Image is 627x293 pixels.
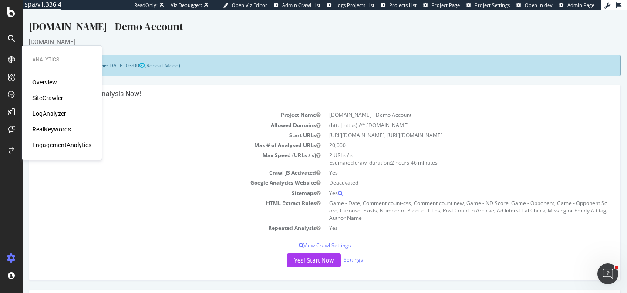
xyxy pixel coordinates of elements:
a: Overview [32,78,57,87]
td: Repeated Analysis [13,212,302,222]
span: Project Settings [475,2,510,8]
h4: Configure your New Analysis Now! [13,79,591,88]
a: Open Viz Editor [223,2,267,9]
td: Yes [302,157,591,167]
button: Yes! Start Now [264,243,318,257]
td: 20,000 [302,130,591,140]
span: Admin Page [567,2,594,8]
td: [URL][DOMAIN_NAME], [URL][DOMAIN_NAME] [302,120,591,130]
strong: Next Launch Scheduled for: [13,51,85,59]
a: Settings [321,246,340,253]
iframe: Intercom live chat [597,263,618,284]
span: Logs Projects List [335,2,374,8]
td: 2 URLs / s Estimated crawl duration: [302,140,591,157]
a: Logs Projects List [327,2,374,9]
span: [DATE] 03:00 [85,51,122,59]
a: Admin Page [559,2,594,9]
a: Open in dev [516,2,553,9]
td: Crawl JS Activated [13,157,302,167]
td: (http|https)://*.[DOMAIN_NAME] [302,110,591,120]
div: ReadOnly: [134,2,158,9]
div: Viz Debugger: [171,2,202,9]
span: Project Page [431,2,460,8]
td: Sitemaps [13,178,302,188]
td: Yes [302,212,591,222]
div: Analytics [32,56,91,64]
div: [DOMAIN_NAME] [6,27,598,36]
td: Project Name [13,99,302,109]
td: Game - Date, Comment count-css, Comment count new, Game - ND Score, Game - Opponent, Game - Oppon... [302,188,591,212]
td: Max # of Analysed URLs [13,130,302,140]
span: Open Viz Editor [232,2,267,8]
td: Allowed Domains [13,110,302,120]
a: Admin Crawl List [274,2,320,9]
td: Start URLs [13,120,302,130]
a: Projects List [381,2,417,9]
td: [DOMAIN_NAME] - Demo Account [302,99,591,109]
td: Deactivated [302,167,591,177]
p: View Crawl Settings [13,231,591,239]
td: Google Analytics Website [13,167,302,177]
a: EngagementAnalytics [32,141,91,149]
span: Open in dev [525,2,553,8]
a: SiteCrawler [32,94,63,102]
td: HTML Extract Rules [13,188,302,212]
span: 2 hours 46 minutes [368,148,415,156]
div: [DOMAIN_NAME] - Demo Account [6,9,598,27]
span: Projects List [389,2,417,8]
a: Project Page [423,2,460,9]
td: Max Speed (URLs / s) [13,140,302,157]
a: Project Settings [466,2,510,9]
span: Admin Crawl List [282,2,320,8]
a: LogAnalyzer [32,109,66,118]
td: Yes [302,178,591,188]
a: RealKeywords [32,125,71,134]
div: (Repeat Mode) [6,44,598,66]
